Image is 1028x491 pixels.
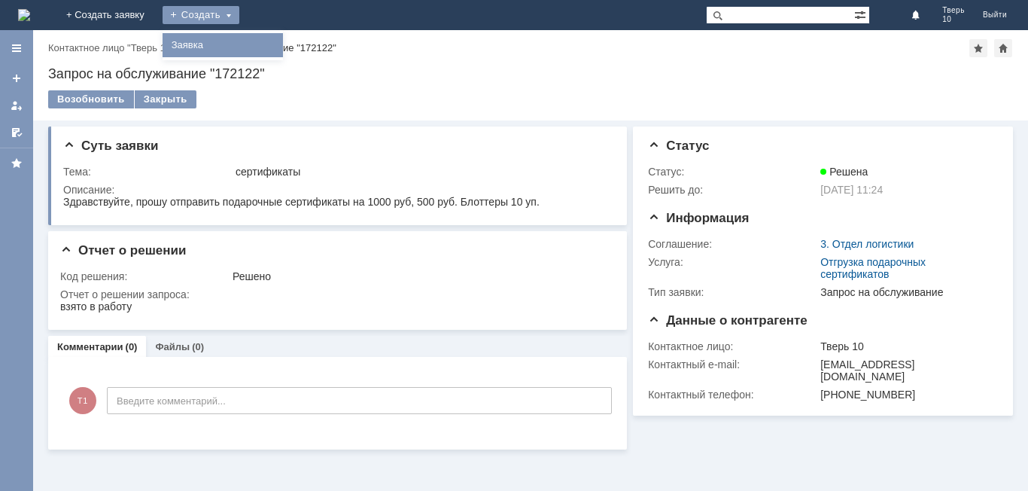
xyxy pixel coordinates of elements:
div: Соглашение: [648,238,817,250]
div: Запрос на обслуживание "172122" [48,66,1013,81]
div: Создать [163,6,239,24]
span: Суть заявки [63,139,158,153]
div: Решено [233,270,607,282]
div: Отчет о решении запроса: [60,288,610,300]
div: Статус: [648,166,817,178]
div: Запрос на обслуживание "172122" [180,42,336,53]
div: (0) [192,341,204,352]
span: Информация [648,211,749,225]
div: Сделать домашней страницей [994,39,1012,57]
div: Запрос на обслуживание [820,286,991,298]
div: [EMAIL_ADDRESS][DOMAIN_NAME] [820,358,991,383]
div: Тема: [63,166,233,178]
a: Отгрузка подарочных сертификатов [820,256,926,280]
a: Файлы [155,341,190,352]
a: Перейти на домашнюю страницу [18,9,30,21]
span: Т1 [69,387,96,414]
div: Добавить в избранное [969,39,987,57]
span: Решена [820,166,868,178]
span: Тверь [942,6,965,15]
a: Мои заявки [5,93,29,117]
a: Мои согласования [5,120,29,145]
div: / [48,42,180,53]
a: Заявка [166,36,280,54]
span: Статус [648,139,709,153]
div: Услуга: [648,256,817,268]
div: Код решения: [60,270,230,282]
img: logo [18,9,30,21]
div: Описание: [63,184,610,196]
div: Контактное лицо: [648,340,817,352]
div: Решить до: [648,184,817,196]
div: Контактный телефон: [648,389,817,401]
a: Создать заявку [5,66,29,90]
span: Расширенный поиск [854,7,869,21]
div: (0) [126,341,138,352]
a: 3. Отдел логистики [820,238,914,250]
div: Контактный e-mail: [648,358,817,371]
span: Отчет о решении [60,243,186,258]
span: [DATE] 11:24 [820,184,883,196]
span: 10 [942,15,965,24]
div: сертификаты [236,166,607,178]
span: Данные о контрагенте [648,313,807,328]
div: Тип заявки: [648,286,817,298]
a: Контактное лицо "Тверь 10" [48,42,175,53]
div: Тверь 10 [820,340,991,352]
a: Комментарии [57,341,123,352]
div: [PHONE_NUMBER] [820,389,991,401]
